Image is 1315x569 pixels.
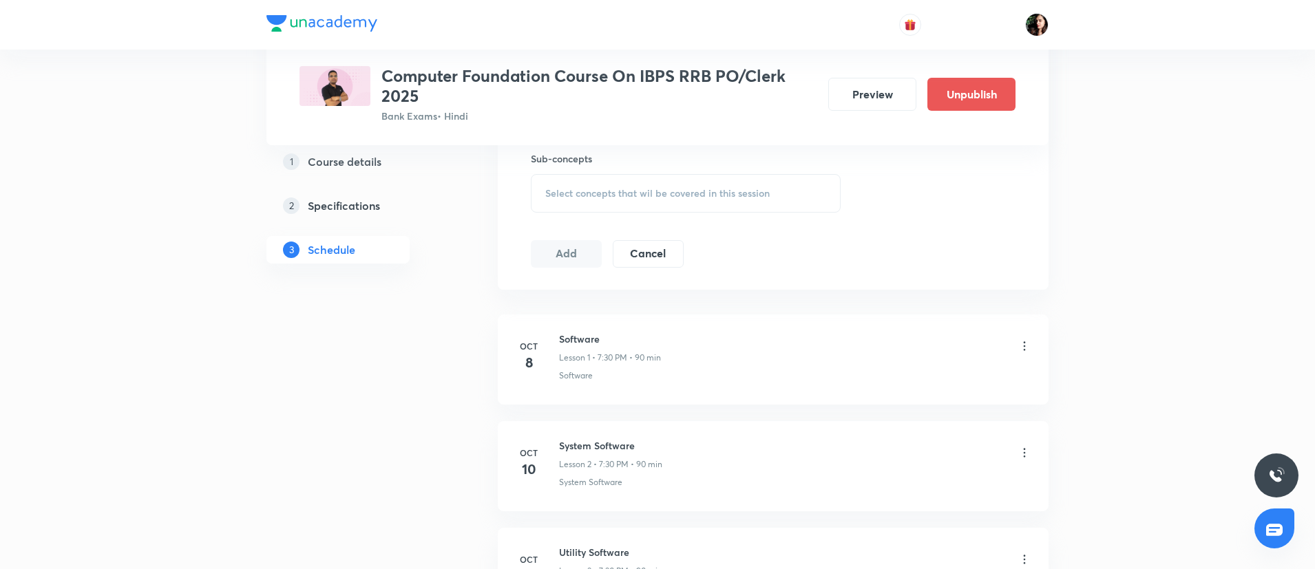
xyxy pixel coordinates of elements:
button: avatar [899,14,921,36]
h6: Software [559,332,661,346]
button: Cancel [613,240,684,268]
img: Company Logo [266,15,377,32]
h6: Oct [515,340,543,352]
span: Select concepts that wil be covered in this session [545,188,770,199]
p: 2 [283,197,299,214]
img: 28D222F3-C221-41F4-98C5-F5B37DB0D858_plus.png [299,66,370,106]
h6: Oct [515,553,543,566]
p: 1 [283,153,299,170]
img: ttu [1268,467,1285,484]
h6: Utility Software [559,545,662,559]
button: Preview [828,78,916,111]
h4: 10 [515,459,543,480]
a: 1Course details [266,148,454,175]
h4: 8 [515,352,543,373]
h5: Specifications [308,197,380,214]
p: Lesson 2 • 7:30 PM • 90 min [559,458,662,471]
button: Add [531,240,602,268]
p: System Software [559,476,622,489]
h5: Course details [308,153,381,170]
h6: Oct [515,447,543,459]
p: Lesson 1 • 7:30 PM • 90 min [559,352,661,364]
p: Bank Exams • Hindi [381,109,817,123]
button: Unpublish [927,78,1016,111]
a: Company Logo [266,15,377,35]
p: 3 [283,241,299,258]
img: Priyanka K [1025,13,1049,36]
img: avatar [904,19,916,31]
h6: Sub-concepts [531,151,841,166]
a: 2Specifications [266,192,454,219]
h5: Schedule [308,241,355,258]
p: Software [559,369,593,382]
h3: Computer Foundation Course On IBPS RRB PO/Clerk 2025 [381,66,817,106]
h6: System Software [559,438,662,453]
